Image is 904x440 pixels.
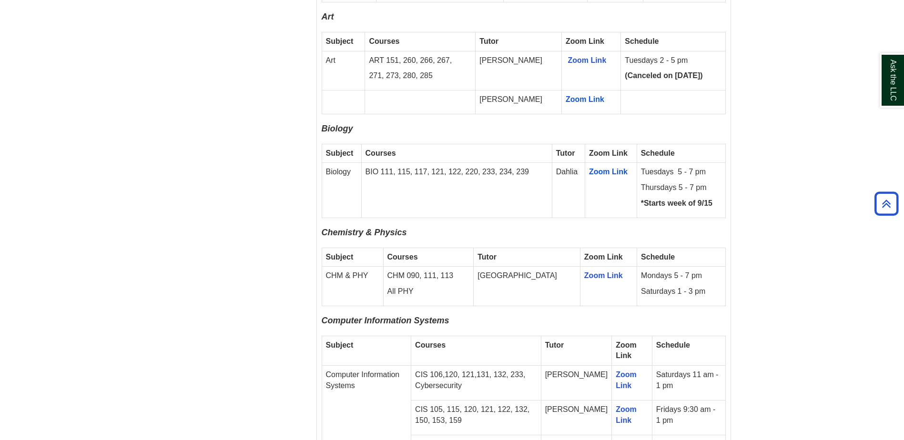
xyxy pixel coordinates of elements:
[477,253,497,261] strong: Tutor
[589,149,628,157] strong: Zoom Link
[361,163,552,218] td: BIO 111, 115, 117, 121, 122, 220, 233, 234, 239
[616,341,637,360] strong: Zoom Link
[387,286,470,297] p: All PHY
[369,37,399,45] strong: Courses
[641,182,721,193] p: Thursdays 5 - 7 pm
[871,197,902,210] a: Back to Top
[584,271,623,280] a: Zoom Link
[322,51,365,90] td: Art
[541,366,612,400] td: [PERSON_NAME]
[322,12,334,21] span: Art
[568,56,606,64] a: Zoom Link
[479,37,498,45] strong: Tutor
[566,95,604,103] a: Zoom Link
[326,149,354,157] strong: Subject
[641,270,721,281] p: Mondays 5 - 7 pm
[589,168,628,176] a: Zoom Link
[387,253,418,261] strong: Courses
[641,149,675,157] strong: Schedule
[641,167,721,178] p: Tuesdays 5 - 7 pm
[415,341,446,349] strong: Courses
[616,405,637,424] a: Zoom Link
[369,55,471,66] p: ART 151, 260, 266, 267,
[556,149,575,157] strong: Tutor
[641,253,675,261] strong: Schedule
[656,341,690,349] strong: Schedule
[322,124,353,133] span: Biology
[625,71,702,80] strong: (Canceled on [DATE])
[369,70,471,81] p: 271, 273, 280, 285
[584,253,623,261] strong: Zoom Link
[652,366,725,400] td: Saturdays 11 am - 1 pm
[366,149,396,157] strong: Courses
[387,270,470,281] p: CHM 090, 111, 113
[476,51,562,90] td: [PERSON_NAME]
[652,400,725,435] td: Fridays 9:30 am - 1 pm
[326,341,354,349] strong: Subject
[415,370,537,391] p: CIS 106,120, 121,131, 132, 233, Cybersecurity
[415,404,537,426] p: CIS 105, 115, 120, 121, 122, 132, 150, 153, 159
[322,163,361,218] td: Biology
[641,199,712,207] strong: *Starts week of 9/15
[552,163,585,218] td: Dahlia
[545,341,564,349] strong: Tutor
[322,267,383,306] td: CHM & PHY
[616,370,637,390] a: Zoom Link
[566,37,604,45] strong: Zoom Link
[322,316,449,325] span: Computer Information Systems
[625,37,659,45] strong: Schedule
[641,286,721,297] p: Saturdays 1 - 3 pm
[326,37,354,45] strong: Subject
[474,267,580,306] td: [GEOGRAPHIC_DATA]
[541,400,612,435] td: [PERSON_NAME]
[476,90,562,114] td: [PERSON_NAME]
[625,55,721,66] p: Tuesdays 2 - 5 pm
[322,228,407,237] span: Chemistry & Physics
[326,253,354,261] strong: Subject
